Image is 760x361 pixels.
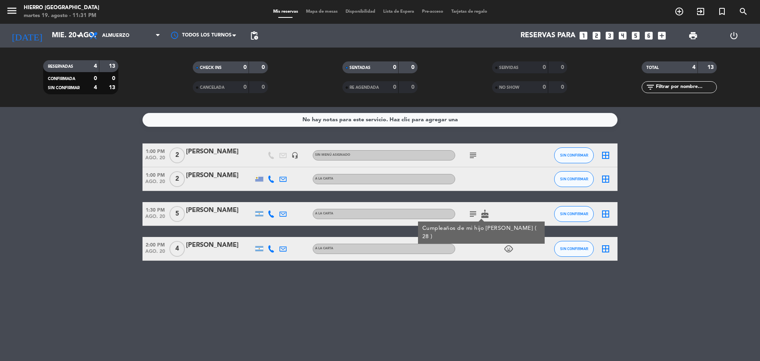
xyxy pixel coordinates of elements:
span: A la carta [315,212,333,215]
span: Lista de Espera [379,10,418,14]
span: SIN CONFIRMAR [560,153,588,157]
span: CONFIRMADA [48,77,75,81]
i: subject [468,209,478,219]
i: headset_mic [291,152,298,159]
i: border_all [601,174,610,184]
span: RE AGENDADA [350,86,379,90]
i: looks_3 [604,31,615,41]
strong: 0 [243,84,247,90]
strong: 4 [94,85,97,90]
strong: 0 [262,65,266,70]
strong: 0 [94,76,97,81]
span: ago. 20 [142,155,168,164]
span: 2 [169,171,185,187]
span: 4 [169,241,185,257]
button: SIN CONFIRMAR [554,147,594,163]
i: add_box [657,31,667,41]
span: Reservas para [521,32,576,40]
span: Mis reservas [269,10,302,14]
i: [DATE] [6,27,48,44]
i: exit_to_app [696,7,705,16]
strong: 0 [243,65,247,70]
strong: 4 [692,65,695,70]
span: NO SHOW [499,86,519,90]
strong: 4 [94,63,97,69]
button: SIN CONFIRMAR [554,171,594,187]
span: 5 [169,206,185,222]
div: No hay notas para este servicio. Haz clic para agregar una [302,115,458,124]
span: 1:00 PM [142,170,168,179]
input: Filtrar por nombre... [655,83,716,92]
span: CHECK INS [200,66,222,70]
span: 1:30 PM [142,205,168,214]
div: martes 19. agosto - 11:31 PM [24,12,99,20]
i: border_all [601,209,610,219]
button: menu [6,5,18,19]
div: [PERSON_NAME] [186,147,253,157]
span: print [688,31,698,40]
span: CANCELADA [200,86,224,90]
span: SIN CONFIRMAR [560,212,588,216]
i: add_circle_outline [674,7,684,16]
span: A la carta [315,177,333,180]
span: 2:00 PM [142,240,168,249]
span: pending_actions [249,31,259,40]
i: looks_one [578,31,589,41]
strong: 0 [393,65,396,70]
strong: 0 [411,84,416,90]
strong: 0 [561,84,566,90]
i: filter_list [646,82,655,92]
span: ago. 20 [142,179,168,188]
div: Cumpleaños de mi hijo [PERSON_NAME] ( 28 ) [422,224,541,241]
strong: 0 [411,65,416,70]
span: ago. 20 [142,249,168,258]
button: SIN CONFIRMAR [554,241,594,257]
strong: 13 [707,65,715,70]
span: Sin menú asignado [315,153,350,157]
strong: 0 [393,84,396,90]
span: SENTADAS [350,66,370,70]
span: A la carta [315,247,333,250]
span: Pre-acceso [418,10,447,14]
span: ago. 20 [142,214,168,223]
span: Tarjetas de regalo [447,10,491,14]
i: menu [6,5,18,17]
i: power_settings_new [729,31,739,40]
div: [PERSON_NAME] [186,170,253,181]
span: SIN CONFIRMAR [560,177,588,181]
span: SIN CONFIRMAR [560,246,588,251]
i: looks_two [591,31,602,41]
div: Hierro [GEOGRAPHIC_DATA] [24,4,99,12]
span: SERVIDAS [499,66,519,70]
strong: 0 [262,84,266,90]
div: [PERSON_NAME] [186,205,253,216]
i: child_care [504,244,513,254]
i: turned_in_not [717,7,727,16]
span: RESERVADAS [48,65,73,69]
span: 2 [169,147,185,163]
strong: 0 [112,76,117,81]
strong: 13 [109,63,117,69]
i: looks_6 [644,31,654,41]
span: 1:00 PM [142,146,168,155]
div: [PERSON_NAME] [186,240,253,250]
button: SIN CONFIRMAR [554,206,594,222]
span: Disponibilidad [342,10,379,14]
i: search [739,7,748,16]
i: border_all [601,151,610,160]
strong: 0 [543,65,546,70]
i: border_all [601,244,610,254]
i: cake [480,209,490,219]
span: SIN CONFIRMAR [48,86,80,90]
span: Almuerzo [102,33,129,38]
i: arrow_drop_down [74,31,83,40]
span: Mapa de mesas [302,10,342,14]
i: looks_4 [617,31,628,41]
strong: 0 [543,84,546,90]
i: subject [468,151,478,160]
i: looks_5 [631,31,641,41]
span: TOTAL [646,66,659,70]
strong: 13 [109,85,117,90]
div: LOG OUT [713,24,754,48]
strong: 0 [561,65,566,70]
